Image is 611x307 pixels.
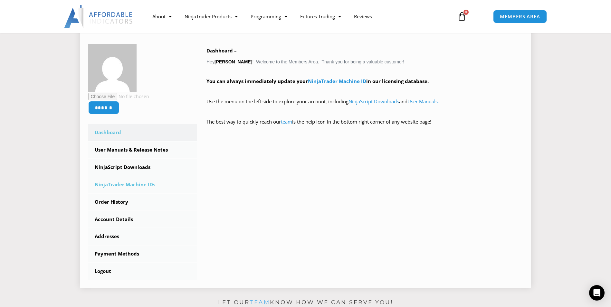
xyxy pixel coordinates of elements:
a: Programming [244,9,294,24]
a: Payment Methods [88,246,197,262]
span: MEMBERS AREA [500,14,540,19]
a: team [250,299,270,305]
a: NinjaTrader Products [178,9,244,24]
a: MEMBERS AREA [493,10,547,23]
img: 5bf2ea20db9f752674a9f6902c51d781841d11f9f519996ecacb989455cd57cc [88,44,137,92]
a: Dashboard [88,124,197,141]
a: About [146,9,178,24]
img: LogoAI | Affordable Indicators – NinjaTrader [64,5,133,28]
span: 0 [463,10,469,15]
a: 0 [448,7,476,26]
p: Use the menu on the left side to explore your account, including and . [206,97,523,115]
a: Logout [88,263,197,280]
p: The best way to quickly reach our is the help icon in the bottom right corner of any website page! [206,117,523,135]
a: NinjaTrader Machine ID [308,78,366,84]
a: NinjaTrader Machine IDs [88,176,197,193]
a: NinjaScript Downloads [348,98,399,105]
a: NinjaScript Downloads [88,159,197,176]
a: Order History [88,194,197,210]
nav: Account pages [88,124,197,280]
nav: Menu [146,9,450,24]
a: Account Details [88,211,197,228]
b: Dashboard – [206,47,237,54]
a: Futures Trading [294,9,348,24]
div: Hey ! Welcome to the Members Area. Thank you for being a valuable customer! [206,46,523,135]
a: User Manuals [407,98,438,105]
strong: You can always immediately update your in our licensing database. [206,78,429,84]
a: team [281,118,292,125]
div: Open Intercom Messenger [589,285,605,301]
strong: [PERSON_NAME] [215,59,252,64]
a: Reviews [348,9,378,24]
a: Addresses [88,228,197,245]
a: User Manuals & Release Notes [88,142,197,158]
